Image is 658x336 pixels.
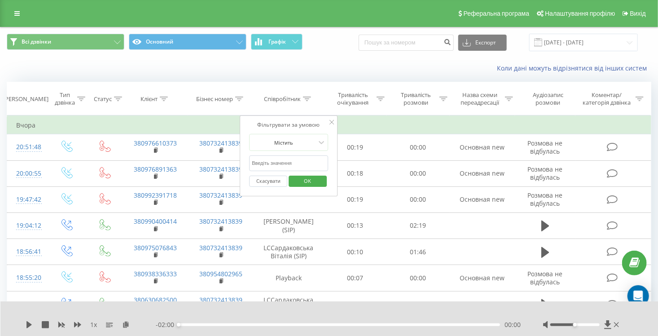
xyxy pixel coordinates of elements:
[581,91,633,106] div: Коментар/категорія дзвінка
[528,165,563,181] span: Розмова не відбулась
[16,243,38,261] div: 18:56:41
[4,95,49,103] div: [PERSON_NAME]
[464,10,530,17] span: Реферальна програма
[504,320,521,329] span: 00:00
[16,296,38,313] div: 18:55:14
[627,285,649,307] div: Open Intercom Messenger
[16,138,38,156] div: 20:51:48
[254,239,324,265] td: LCСардаковська Віталія (SIP)
[387,291,450,317] td: 00:28
[458,35,507,51] button: Експорт
[199,270,242,278] a: 380954802965
[134,139,177,147] a: 380976610373
[324,186,387,212] td: 00:19
[324,212,387,239] td: 00:13
[458,91,503,106] div: Назва схеми переадресації
[324,265,387,291] td: 00:07
[199,296,242,304] a: 380732413839
[324,160,387,186] td: 00:18
[523,91,574,106] div: Аудіозапис розмови
[387,212,450,239] td: 02:19
[134,217,177,225] a: 380990400414
[249,155,328,171] input: Введіть значення
[55,91,75,106] div: Тип дзвінка
[387,134,450,160] td: 00:00
[387,265,450,291] td: 00:00
[450,186,515,212] td: Основная new
[199,217,242,225] a: 380732413839
[249,120,328,129] div: Фільтрувати за умовою
[268,39,286,45] span: Графік
[324,291,387,317] td: 00:15
[16,269,38,287] div: 18:55:20
[199,243,242,252] a: 380732413839
[16,165,38,182] div: 20:00:55
[254,265,324,291] td: Playback
[295,174,320,188] span: OK
[196,95,233,103] div: Бізнес номер
[324,134,387,160] td: 00:19
[359,35,454,51] input: Пошук за номером
[16,217,38,234] div: 19:04:12
[90,320,97,329] span: 1 x
[497,64,651,72] a: Коли дані можуть відрізнятися вiд інших систем
[395,91,437,106] div: Тривалість розмови
[177,323,180,327] div: Accessibility label
[134,296,177,304] a: 380630682500
[289,176,327,187] button: OK
[545,10,615,17] span: Налаштування профілю
[94,95,112,103] div: Статус
[7,34,124,50] button: Всі дзвінки
[134,191,177,199] a: 380992391718
[573,323,577,327] div: Accessibility label
[16,191,38,208] div: 19:47:42
[199,165,242,173] a: 380732413839
[199,139,242,147] a: 380732413839
[528,270,563,286] span: Розмова не відбулась
[630,10,646,17] span: Вихід
[134,165,177,173] a: 380976891363
[156,320,179,329] span: - 02:00
[264,95,301,103] div: Співробітник
[134,243,177,252] a: 380975076843
[134,270,177,278] a: 380938336333
[140,95,158,103] div: Клієнт
[254,291,324,317] td: LCСардаковська Віталія (SIP)
[324,239,387,265] td: 00:10
[387,239,450,265] td: 01:46
[22,38,51,45] span: Всі дзвінки
[450,160,515,186] td: Основная new
[249,176,287,187] button: Скасувати
[254,212,324,239] td: [PERSON_NAME] (SIP)
[528,191,563,208] span: Розмова не відбулась
[7,116,651,134] td: Вчора
[387,186,450,212] td: 00:00
[528,139,563,155] span: Розмова не відбулась
[199,191,242,199] a: 380732413839
[450,265,515,291] td: Основная new
[450,134,515,160] td: Основная new
[251,34,303,50] button: Графік
[129,34,246,50] button: Основний
[387,160,450,186] td: 00:00
[332,91,374,106] div: Тривалість очікування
